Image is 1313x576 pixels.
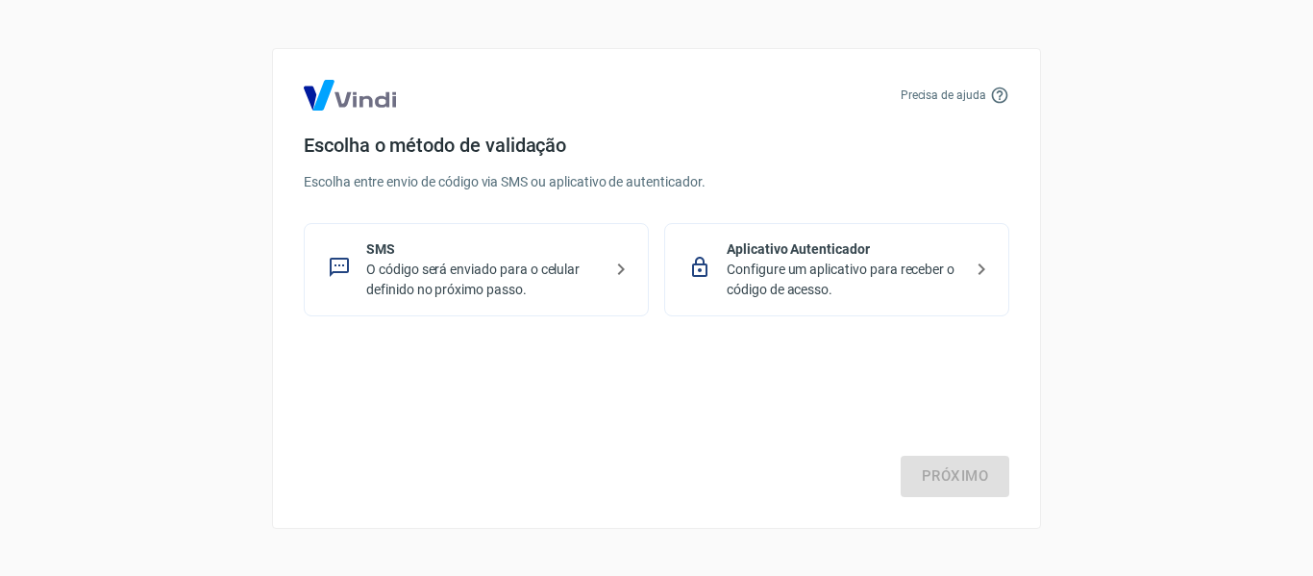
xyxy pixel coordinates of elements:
p: SMS [366,239,602,260]
p: Escolha entre envio de código via SMS ou aplicativo de autenticador. [304,172,1009,192]
div: SMSO código será enviado para o celular definido no próximo passo. [304,223,649,316]
div: Aplicativo AutenticadorConfigure um aplicativo para receber o código de acesso. [664,223,1009,316]
p: Aplicativo Autenticador [727,239,962,260]
p: Precisa de ajuda [901,87,986,104]
p: O código será enviado para o celular definido no próximo passo. [366,260,602,300]
p: Configure um aplicativo para receber o código de acesso. [727,260,962,300]
img: Logo Vind [304,80,396,111]
h4: Escolha o método de validação [304,134,1009,157]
